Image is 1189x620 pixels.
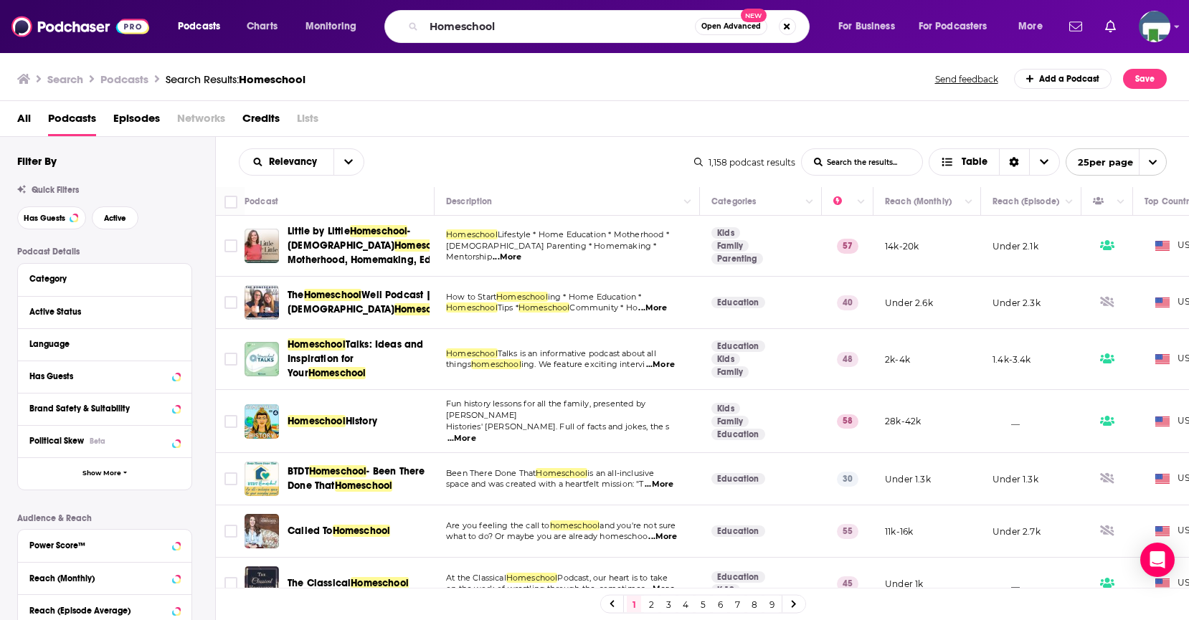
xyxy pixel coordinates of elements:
p: Under 1k [885,578,923,590]
a: Show notifications dropdown [1099,14,1122,39]
button: Column Actions [853,194,870,211]
button: Choose View [929,148,1060,176]
span: Relevancy [269,157,322,167]
p: 57 [837,239,858,253]
a: Education [711,473,765,485]
a: Little by LittleHomeschool- [DEMOGRAPHIC_DATA]Homeschooling, Motherhood, Homemaking, Education, F... [288,224,430,267]
span: At the Classical [446,573,506,583]
a: K 12 [711,584,740,596]
a: 9 [764,596,779,613]
span: ...More [646,583,675,595]
span: Histories' [PERSON_NAME]. Full of facts and jokes, the s [446,421,670,431]
a: 4 [678,596,693,613]
span: Podcast, our heart is to take [557,573,668,583]
span: ing * Home Education * [548,292,642,302]
span: Homeschool [446,229,498,239]
a: Parenting [711,253,763,264]
span: Been There Done That [446,468,536,478]
span: Homeschool [333,525,391,537]
span: homeschool [550,520,600,530]
span: and you're not sure [600,520,676,530]
span: Little by Little [288,225,350,237]
span: Homeschool [506,573,558,583]
a: Education [711,571,765,583]
span: Homeschool [351,577,409,589]
span: BTDT [288,465,309,477]
span: space and was created with a heartfelt mission: "T [446,479,644,489]
p: 2k-4k [885,353,910,366]
img: Podchaser - Follow, Share and Rate Podcasts [11,13,149,40]
div: Reach (Episode Average) [29,606,168,616]
button: open menu [909,15,1008,38]
button: Open AdvancedNew [695,18,767,35]
a: 5 [696,596,710,613]
div: Has Guests [29,371,168,381]
p: Under 1.3k [993,473,1038,485]
div: Search Results: [166,72,305,86]
span: Homeschool [446,348,498,358]
a: Homeschool Talks: Ideas and Inspiration for Your Homeschool [245,342,279,376]
span: Political Skew [29,436,84,446]
button: Has Guests [29,367,180,385]
div: Sort Direction [999,149,1029,175]
button: Active [92,206,138,229]
span: Fun history lessons for all the family, presented by [PERSON_NAME] [446,399,645,420]
span: Has Guests [24,214,65,222]
img: Homeschool History [245,404,279,439]
span: Episodes [113,107,160,136]
button: Column Actions [1061,194,1078,211]
p: __ [993,415,1020,427]
h2: Filter By [17,154,57,168]
img: BTDT Homeschool - Been There Done That Homeschool [245,462,279,496]
p: 11k-16k [885,525,913,538]
span: on the work of wrestling through the, sometimes [446,583,645,593]
p: Under 2.3k [993,297,1041,309]
p: Audience & Reach [17,513,192,523]
span: How to Start [446,292,496,302]
a: HomeschoolTalks: Ideas and Inspiration for YourHomeschool [288,338,430,381]
button: Column Actions [1112,194,1129,211]
button: Power Score™ [29,535,180,553]
span: Are you feeling the call to [446,520,550,530]
a: 7 [730,596,744,613]
button: Column Actions [679,194,696,211]
button: Reach (Episode Average) [29,601,180,619]
span: The Classical [288,577,351,589]
a: 2 [644,596,658,613]
button: Send feedback [931,73,1003,85]
span: New [741,9,767,22]
a: Education [711,429,765,440]
input: Search podcasts, credits, & more... [424,15,695,38]
button: open menu [168,15,239,38]
span: Homeschool [308,367,366,379]
p: __ [993,578,1020,590]
span: Open Advanced [701,23,761,30]
a: Called ToHomeschool [288,524,390,538]
p: 55 [837,524,858,538]
span: 25 per page [1066,151,1133,173]
span: Podcasts [48,107,96,136]
a: Education [711,297,765,308]
span: More [1018,16,1043,37]
a: Charts [237,15,286,38]
span: Called To [288,525,333,537]
p: 40 [837,295,858,310]
button: Column Actions [960,194,977,211]
a: 3 [661,596,676,613]
span: [DEMOGRAPHIC_DATA] Parenting * Homemaking * Mentorship [446,241,656,262]
span: homeschool [471,359,521,369]
span: Homeschool [518,302,570,313]
span: Toggle select row [224,239,237,252]
button: Active Status [29,302,180,320]
div: Brand Safety & Suitability [29,404,168,414]
p: 14k-20k [885,240,919,252]
span: Toggle select row [224,577,237,590]
span: Lifestyle * Home Education * Motherhood * [498,229,669,239]
div: Open Intercom Messenger [1140,543,1175,577]
span: Lists [297,107,318,136]
a: 6 [713,596,727,613]
div: Search podcasts, credits, & more... [398,10,823,43]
